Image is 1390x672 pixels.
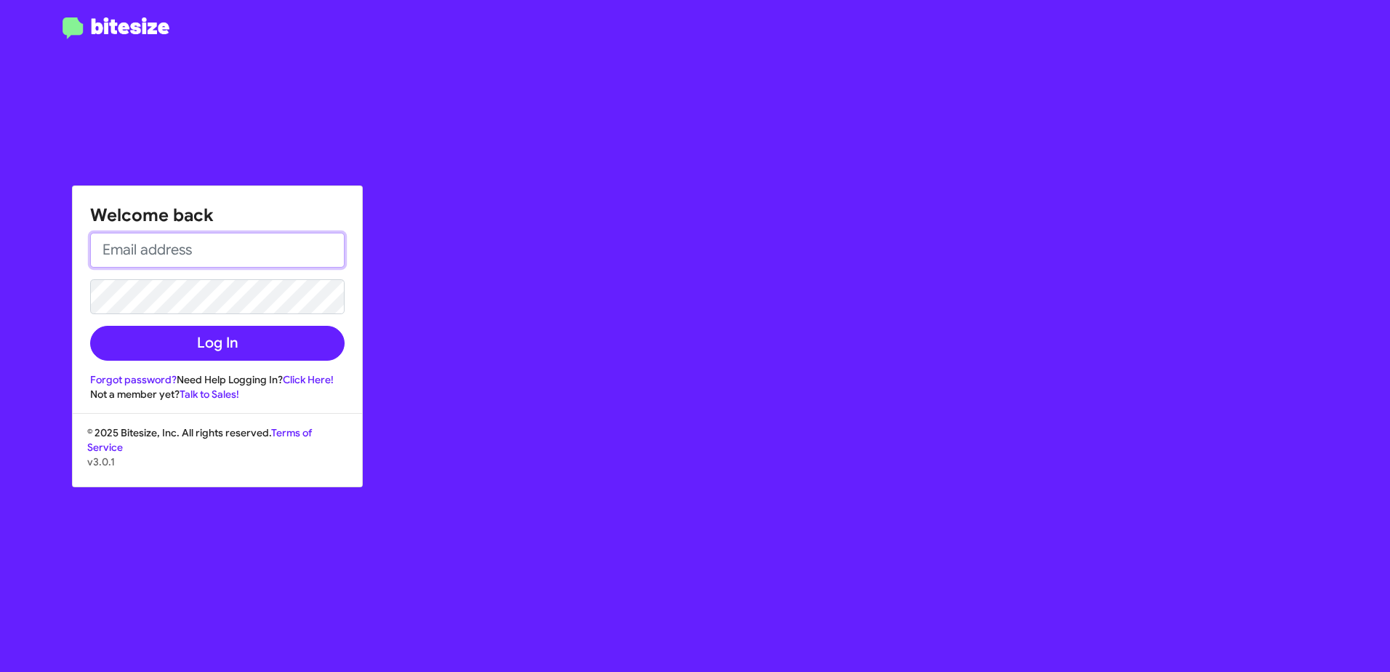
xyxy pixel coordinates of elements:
input: Email address [90,233,345,268]
a: Terms of Service [87,426,312,454]
div: © 2025 Bitesize, Inc. All rights reserved. [73,425,362,487]
div: Need Help Logging In? [90,372,345,387]
button: Log In [90,326,345,361]
div: Not a member yet? [90,387,345,401]
p: v3.0.1 [87,455,347,469]
a: Forgot password? [90,373,177,386]
h1: Welcome back [90,204,345,227]
a: Talk to Sales! [180,388,239,401]
a: Click Here! [283,373,334,386]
